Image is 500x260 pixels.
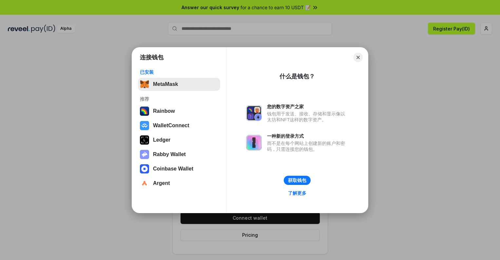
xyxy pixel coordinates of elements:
div: WalletConnect [153,123,189,129]
button: Close [354,53,363,62]
h1: 连接钱包 [140,53,163,61]
div: MetaMask [153,81,178,87]
div: Rabby Wallet [153,151,186,157]
button: WalletConnect [138,119,220,132]
img: svg+xml,%3Csvg%20width%3D%2228%22%20height%3D%2228%22%20viewBox%3D%220%200%2028%2028%22%20fill%3D... [140,121,149,130]
button: Rainbow [138,105,220,118]
button: MetaMask [138,78,220,91]
img: svg+xml,%3Csvg%20width%3D%2228%22%20height%3D%2228%22%20viewBox%3D%220%200%2028%2028%22%20fill%3D... [140,179,149,188]
img: svg+xml,%3Csvg%20fill%3D%22none%22%20height%3D%2233%22%20viewBox%3D%220%200%2035%2033%22%20width%... [140,80,149,89]
img: svg+xml,%3Csvg%20width%3D%22120%22%20height%3D%22120%22%20viewBox%3D%220%200%20120%20120%22%20fil... [140,107,149,116]
button: Coinbase Wallet [138,162,220,175]
div: 获取钱包 [288,177,306,183]
div: Ledger [153,137,170,143]
button: Ledger [138,133,220,147]
img: svg+xml,%3Csvg%20xmlns%3D%22http%3A%2F%2Fwww.w3.org%2F2000%2Fsvg%22%20fill%3D%22none%22%20viewBox... [140,150,149,159]
div: 推荐 [140,96,218,102]
div: 一种新的登录方式 [267,133,348,139]
button: 获取钱包 [284,176,311,185]
img: svg+xml,%3Csvg%20width%3D%2228%22%20height%3D%2228%22%20viewBox%3D%220%200%2028%2028%22%20fill%3D... [140,164,149,173]
a: 了解更多 [284,189,310,197]
div: 钱包用于发送、接收、存储和显示像以太坊和NFT这样的数字资产。 [267,111,348,123]
div: 而不是在每个网站上创建新的账户和密码，只需连接您的钱包。 [267,140,348,152]
button: Argent [138,177,220,190]
img: svg+xml,%3Csvg%20xmlns%3D%22http%3A%2F%2Fwww.w3.org%2F2000%2Fsvg%22%20fill%3D%22none%22%20viewBox... [246,135,262,150]
div: 什么是钱包？ [279,72,315,80]
div: Argent [153,180,170,186]
img: svg+xml,%3Csvg%20xmlns%3D%22http%3A%2F%2Fwww.w3.org%2F2000%2Fsvg%22%20fill%3D%22none%22%20viewBox... [246,105,262,121]
div: 了解更多 [288,190,306,196]
div: Rainbow [153,108,175,114]
div: Coinbase Wallet [153,166,193,172]
div: 您的数字资产之家 [267,104,348,110]
img: svg+xml,%3Csvg%20xmlns%3D%22http%3A%2F%2Fwww.w3.org%2F2000%2Fsvg%22%20width%3D%2228%22%20height%3... [140,135,149,145]
div: 已安装 [140,69,218,75]
button: Rabby Wallet [138,148,220,161]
